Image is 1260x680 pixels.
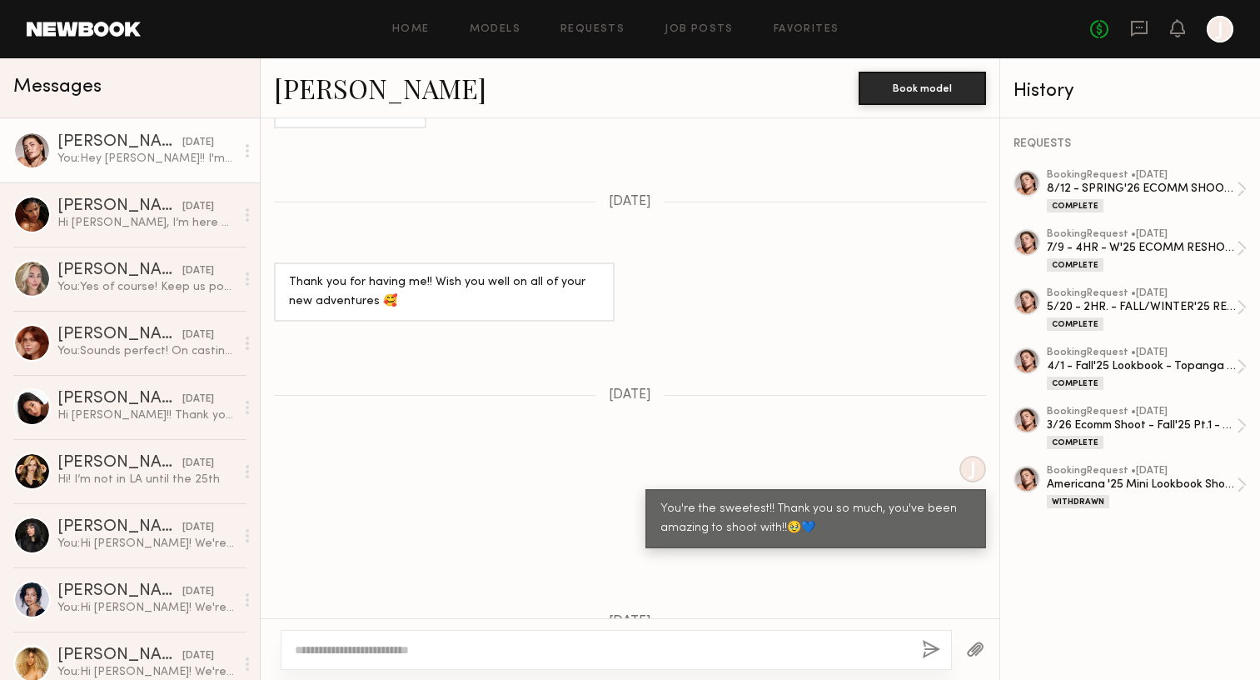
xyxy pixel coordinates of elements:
[1047,229,1237,240] div: booking Request • [DATE]
[182,648,214,664] div: [DATE]
[57,472,235,487] div: Hi! I’m not in LA until the 25th
[1047,347,1247,390] a: bookingRequest •[DATE]4/1 - Fall'25 Lookbook - Topanga - 6HRSComplete
[1047,229,1247,272] a: bookingRequest •[DATE]7/9 - 4HR - W'25 ECOMM RESHOOTComplete
[1047,417,1237,433] div: 3/26 Ecomm Shoot - Fall'25 Pt.1 - 4HR.
[182,584,214,600] div: [DATE]
[1047,466,1237,477] div: booking Request • [DATE]
[1047,288,1237,299] div: booking Request • [DATE]
[1047,347,1237,358] div: booking Request • [DATE]
[289,273,600,312] div: Thank you for having me!! Wish you well on all of your new adventures 🥰
[57,519,182,536] div: [PERSON_NAME]
[1047,407,1237,417] div: booking Request • [DATE]
[57,262,182,279] div: [PERSON_NAME]
[57,455,182,472] div: [PERSON_NAME]
[57,343,235,359] div: You: Sounds perfect! On casting day, please give our office a call at the number on the front gat...
[1047,495,1109,508] div: Withdrawn
[1047,170,1237,181] div: booking Request • [DATE]
[609,195,651,209] span: [DATE]
[560,24,625,35] a: Requests
[609,388,651,402] span: [DATE]
[1047,436,1103,449] div: Complete
[182,520,214,536] div: [DATE]
[182,135,214,151] div: [DATE]
[182,392,214,407] div: [DATE]
[1047,258,1103,272] div: Complete
[57,151,235,167] div: You: Hey [PERSON_NAME]!! I'm helping them organize the Spring'26 Lookbook shoot before I leave of...
[1047,170,1247,212] a: bookingRequest •[DATE]8/12 - SPRING'26 ECOMM SHOOT - 7HRSComplete
[859,80,986,94] a: Book model
[57,600,235,616] div: You: Hi [PERSON_NAME]! We're reaching out from the [PERSON_NAME] Jeans wholesale department ([URL...
[1047,358,1237,374] div: 4/1 - Fall'25 Lookbook - Topanga - 6HRS
[609,615,651,629] span: [DATE]
[182,263,214,279] div: [DATE]
[1047,477,1237,492] div: Americana '25 Mini Lookbook Shoot - 5HRS
[1047,240,1237,256] div: 7/9 - 4HR - W'25 ECOMM RESHOOT
[392,24,430,35] a: Home
[57,279,235,295] div: You: Yes of course! Keep us posted🤗
[1047,181,1237,197] div: 8/12 - SPRING'26 ECOMM SHOOT - 7HRS
[57,536,235,552] div: You: Hi [PERSON_NAME]! We're reaching out from the [PERSON_NAME] Jeans wholesale department ([URL...
[57,327,182,343] div: [PERSON_NAME]
[1207,16,1233,42] a: J
[1047,407,1247,449] a: bookingRequest •[DATE]3/26 Ecomm Shoot - Fall'25 Pt.1 - 4HR.Complete
[665,24,734,35] a: Job Posts
[1047,299,1237,315] div: 5/20 - 2HR. - FALL/WINTER'25 RESHOOT
[470,24,520,35] a: Models
[1013,138,1247,150] div: REQUESTS
[774,24,839,35] a: Favorites
[182,199,214,215] div: [DATE]
[1047,199,1103,212] div: Complete
[1013,82,1247,101] div: History
[1047,317,1103,331] div: Complete
[660,500,971,538] div: You're the sweetest!! Thank you so much, you've been amazing to shoot with!!🥹💙
[1047,466,1247,508] a: bookingRequest •[DATE]Americana '25 Mini Lookbook Shoot - 5HRSWithdrawn
[57,391,182,407] div: [PERSON_NAME]
[57,583,182,600] div: [PERSON_NAME]
[182,327,214,343] div: [DATE]
[57,407,235,423] div: Hi [PERSON_NAME]!! Thank you so much for thinking of me!! I’m currently only able to fly out for ...
[57,198,182,215] div: [PERSON_NAME]
[57,647,182,664] div: [PERSON_NAME]
[859,72,986,105] button: Book model
[1047,288,1247,331] a: bookingRequest •[DATE]5/20 - 2HR. - FALL/WINTER'25 RESHOOTComplete
[57,664,235,680] div: You: Hi [PERSON_NAME]! We're reaching out from the [PERSON_NAME] Jeans wholesale department ([URL...
[1047,377,1103,390] div: Complete
[182,456,214,472] div: [DATE]
[57,215,235,231] div: Hi [PERSON_NAME], I’m here but no one is at the front desk :)
[57,134,182,151] div: [PERSON_NAME]
[13,77,102,97] span: Messages
[274,70,486,106] a: [PERSON_NAME]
